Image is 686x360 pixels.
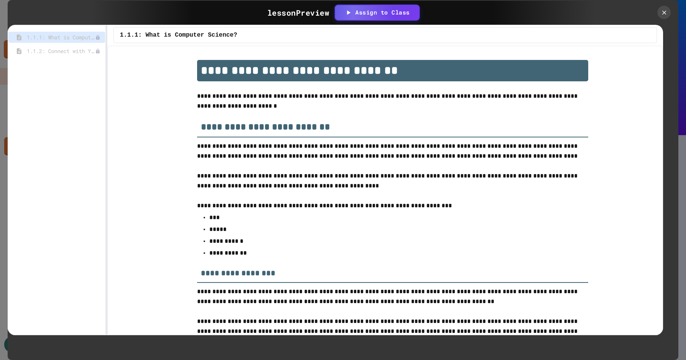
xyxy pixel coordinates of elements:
[623,296,678,329] iframe: chat widget
[120,31,237,40] span: 1.1.1: What is Computer Science?
[27,47,95,55] span: 1.1.2: Connect with Your World
[27,33,95,41] span: 1.1.1: What is Computer Science?
[335,5,419,20] button: Assign to Class
[654,329,678,352] iframe: chat widget
[95,48,100,54] div: Unpublished
[95,35,100,40] div: Unpublished
[267,7,330,18] div: lesson Preview
[345,8,410,17] div: Assign to Class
